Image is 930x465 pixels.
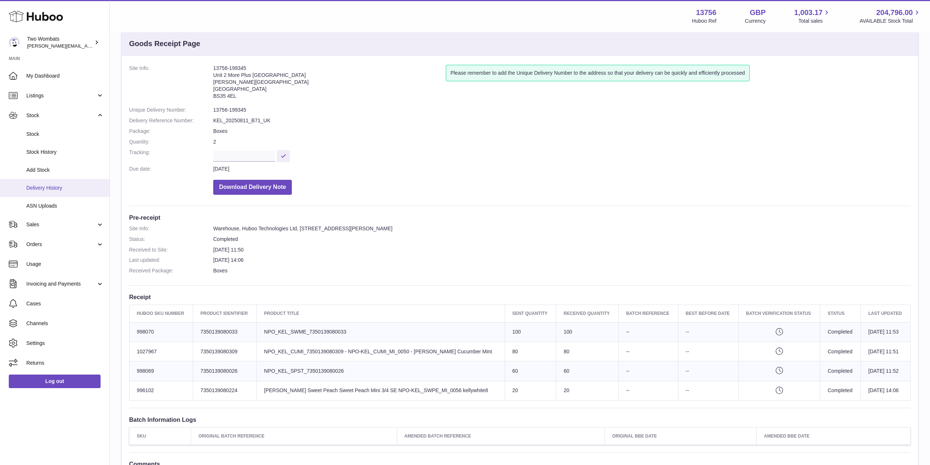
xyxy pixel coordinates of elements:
[129,293,911,301] h3: Receipt
[876,8,913,18] span: 204,796.00
[556,305,619,322] th: Received Quantity
[213,107,911,114] dd: 13756-199345
[129,39,200,49] h3: Goods Receipt Page
[505,342,556,361] td: 80
[26,360,104,367] span: Returns
[798,18,831,25] span: Total sales
[820,305,861,322] th: Status
[129,342,193,361] td: 1027967
[26,167,104,174] span: Add Stock
[213,138,911,145] dd: 2
[257,322,505,342] td: NPO_KEL_SWME_7350139080033
[678,322,738,342] td: --
[618,342,678,361] td: --
[618,361,678,381] td: --
[27,36,93,49] div: Two Wombats
[129,257,213,264] dt: Last updated:
[505,322,556,342] td: 100
[678,305,738,322] th: Best Before Date
[26,241,96,248] span: Orders
[213,165,911,172] dd: [DATE]
[193,305,257,322] th: Product Identifier
[26,261,104,268] span: Usage
[129,322,193,342] td: 998070
[678,381,738,400] td: --
[213,117,911,124] dd: KEL_20250811_B71_UK
[257,361,505,381] td: NPO_KEL_SPST_7350139080026
[129,213,911,222] h3: Pre-receipt
[193,342,257,361] td: 7350139080309
[129,236,213,243] dt: Status:
[26,340,104,347] span: Settings
[556,381,619,400] td: 20
[678,342,738,361] td: --
[9,375,101,388] a: Log out
[505,361,556,381] td: 60
[820,322,861,342] td: Completed
[861,381,911,400] td: [DATE] 14:06
[397,428,605,445] th: Amended Batch Reference
[213,128,911,135] dd: Boxes
[861,322,911,342] td: [DATE] 11:53
[213,225,911,232] dd: Warehouse, Huboo Technologies Ltd, [STREET_ADDRESS][PERSON_NAME]
[696,8,716,18] strong: 13756
[129,428,191,445] th: SKU
[618,305,678,322] th: Batch Reference
[213,236,911,243] dd: Completed
[213,257,911,264] dd: [DATE] 14:06
[129,107,213,114] dt: Unique Delivery Number:
[26,72,104,79] span: My Dashboard
[859,18,921,25] span: AVAILABLE Stock Total
[738,305,820,322] th: Batch Verification Status
[26,92,96,99] span: Listings
[757,428,911,445] th: Amended BBE Date
[129,65,213,103] dt: Site Info:
[9,37,20,48] img: philip.carroll@twowombats.com
[26,202,104,209] span: ASN Uploads
[556,322,619,342] td: 100
[678,361,738,381] td: --
[27,43,186,49] span: [PERSON_NAME][EMAIL_ADDRESS][PERSON_NAME][DOMAIN_NAME]
[505,305,556,322] th: Sent Quantity
[26,221,96,228] span: Sales
[191,428,397,445] th: Original Batch Reference
[861,305,911,322] th: Last updated
[26,320,104,327] span: Channels
[193,322,257,342] td: 7350139080033
[129,267,213,274] dt: Received Package:
[820,342,861,361] td: Completed
[193,361,257,381] td: 7350139080026
[750,8,765,18] strong: GBP
[129,165,213,172] dt: Due date:
[446,65,750,81] div: Please remember to add the Unique Delivery Number to the address so that your delivery can be qui...
[745,18,766,25] div: Currency
[505,381,556,400] td: 20
[26,185,104,191] span: Delivery History
[556,342,619,361] td: 80
[861,342,911,361] td: [DATE] 11:51
[129,138,213,145] dt: Quantity:
[859,8,921,25] a: 204,796.00 AVAILABLE Stock Total
[213,65,446,103] address: 13756-199345 Unit 2 More Plus [GEOGRAPHIC_DATA] [PERSON_NAME][GEOGRAPHIC_DATA] [GEOGRAPHIC_DATA] ...
[213,267,911,274] dd: Boxes
[129,149,213,162] dt: Tracking:
[794,8,831,25] a: 1,003.17 Total sales
[820,381,861,400] td: Completed
[861,361,911,381] td: [DATE] 11:52
[26,131,104,138] span: Stock
[605,428,756,445] th: Original BBE Date
[26,149,104,156] span: Stock History
[129,416,911,424] h3: Batch Information Logs
[692,18,716,25] div: Huboo Ref
[129,361,193,381] td: 998069
[556,361,619,381] td: 60
[26,112,96,119] span: Stock
[213,246,911,253] dd: [DATE] 11:50
[129,246,213,253] dt: Received to Site:
[257,342,505,361] td: NPO_KEL_CUMI_7350139080309 - NPO-KEL_CUMI_MI_0050 - [PERSON_NAME] Cucumber Mint
[129,117,213,124] dt: Delivery Reference Number:
[820,361,861,381] td: Completed
[257,381,505,400] td: [PERSON_NAME] Sweet Peach Sweet Peach Mini 3/4 SE NPO-KEL_SWPE_MI_0056 kellywhite8
[129,225,213,232] dt: Site Info:
[794,8,823,18] span: 1,003.17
